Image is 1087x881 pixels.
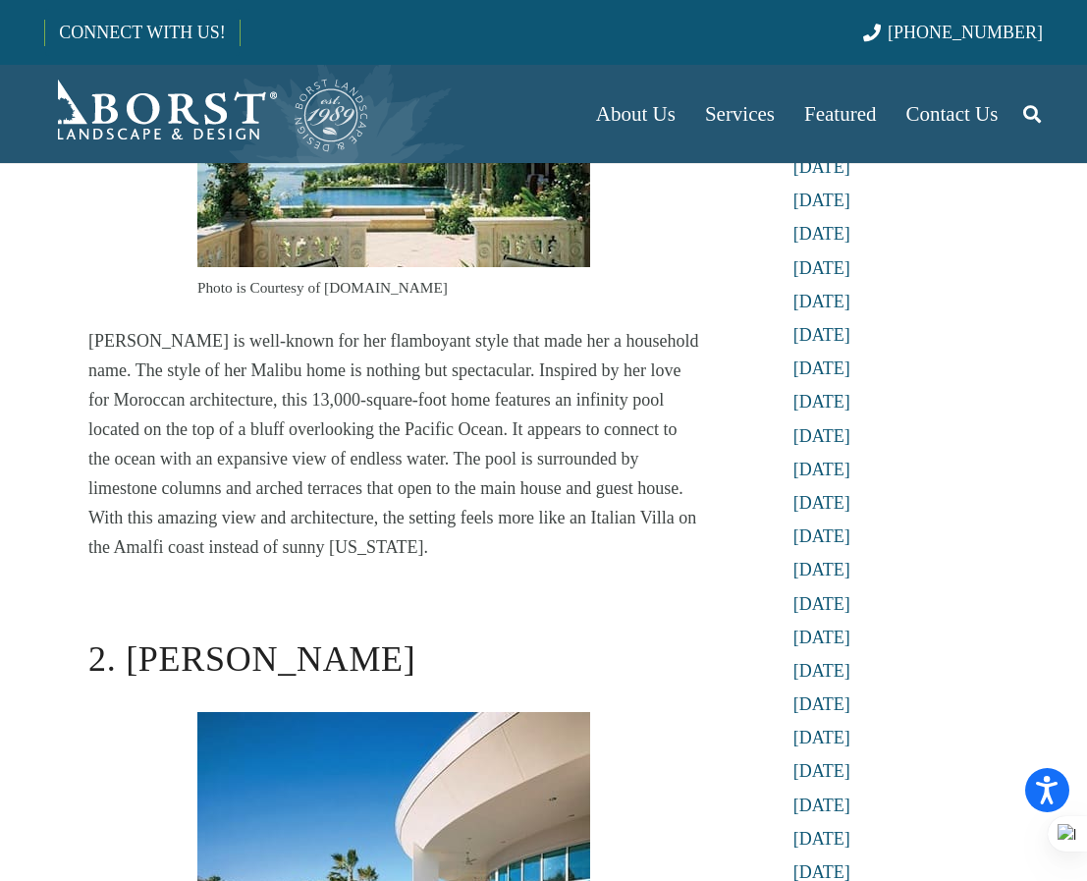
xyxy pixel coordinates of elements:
[45,9,239,56] a: CONNECT WITH US!
[793,258,850,278] a: [DATE]
[793,224,850,244] a: [DATE]
[88,326,699,562] p: [PERSON_NAME] is well-known for her flamboyant style that made her a household name. The style of...
[793,426,850,446] a: [DATE]
[793,526,850,546] a: [DATE]
[793,191,850,210] a: [DATE]
[888,23,1043,42] span: [PHONE_NUMBER]
[793,594,850,614] a: [DATE]
[793,829,850,849] a: [DATE]
[88,633,699,686] h2: 2. [PERSON_NAME]
[789,65,891,163] a: Featured
[793,628,850,647] a: [DATE]
[804,102,876,126] span: Featured
[581,65,690,163] a: About Us
[793,358,850,378] a: [DATE]
[793,157,850,177] a: [DATE]
[793,796,850,815] a: [DATE]
[793,761,850,781] a: [DATE]
[705,102,775,126] span: Services
[793,325,850,345] a: [DATE]
[793,694,850,714] a: [DATE]
[863,23,1043,42] a: [PHONE_NUMBER]
[793,460,850,479] a: [DATE]
[906,102,999,126] span: Contact Us
[1012,89,1052,138] a: Search
[793,728,850,747] a: [DATE]
[793,560,850,579] a: [DATE]
[793,493,850,513] a: [DATE]
[793,292,850,311] a: [DATE]
[793,392,850,412] a: [DATE]
[44,75,370,153] a: Borst-Logo
[596,102,676,126] span: About Us
[892,65,1013,163] a: Contact Us
[690,65,789,163] a: Services
[197,276,590,300] figcaption: Photo is Courtesy of [DOMAIN_NAME]
[793,661,850,681] a: [DATE]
